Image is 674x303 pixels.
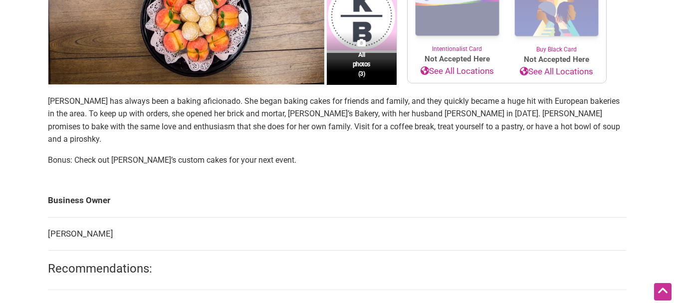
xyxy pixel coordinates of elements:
[48,184,627,217] td: Business Owner
[48,154,627,167] p: Bonus: Check out [PERSON_NAME]’s custom cakes for your next event.
[507,65,606,78] a: See All Locations
[353,50,371,78] span: All photos (3)
[48,261,627,278] h2: Recommendations:
[654,283,672,301] div: Scroll Back to Top
[507,54,606,65] span: Not Accepted Here
[408,65,507,78] a: See All Locations
[408,53,507,65] span: Not Accepted Here
[48,95,627,146] p: [PERSON_NAME] has always been a baking aficionado. She began baking cakes for friends and family,...
[48,217,627,251] td: [PERSON_NAME]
